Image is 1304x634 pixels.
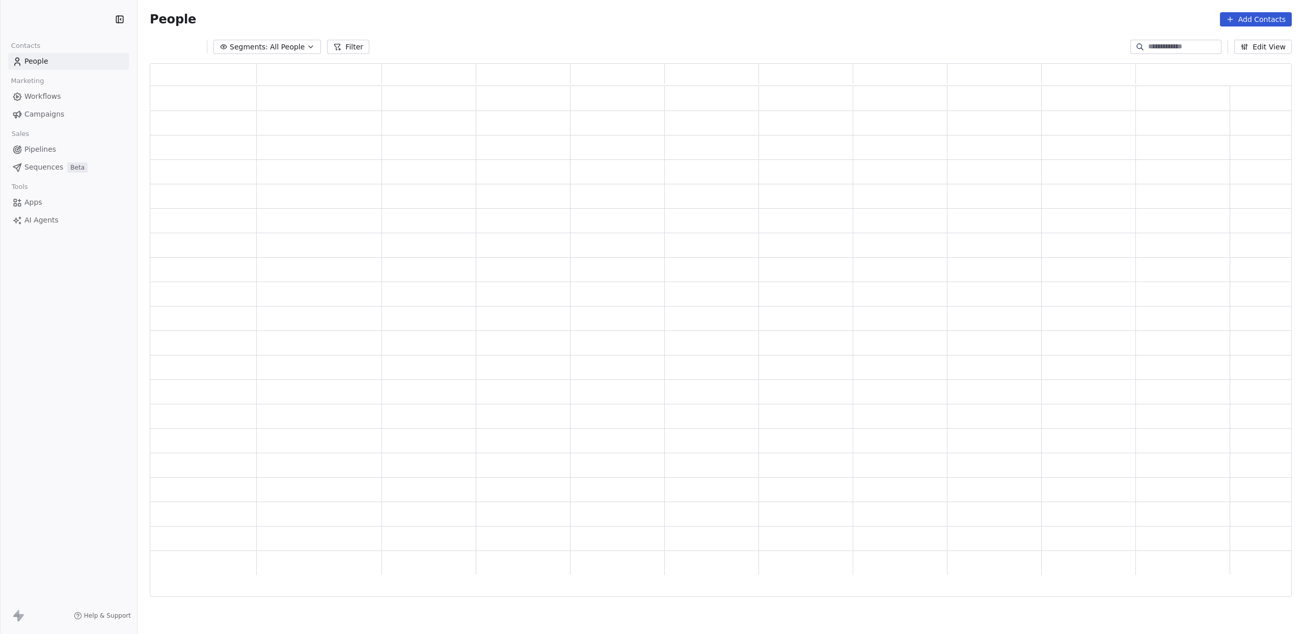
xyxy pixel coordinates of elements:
div: grid [150,86,1292,597]
span: Beta [67,162,88,173]
a: Apps [8,194,129,211]
span: Workflows [24,91,61,102]
span: Pipelines [24,144,56,155]
span: Help & Support [84,612,131,620]
a: Pipelines [8,141,129,158]
a: AI Agents [8,212,129,229]
a: Workflows [8,88,129,105]
span: All People [270,42,305,52]
span: Tools [7,179,32,195]
span: Marketing [7,73,48,89]
a: Help & Support [74,612,131,620]
span: People [24,56,48,67]
button: Filter [327,40,369,54]
span: AI Agents [24,215,59,226]
a: People [8,53,129,70]
button: Add Contacts [1220,12,1292,26]
span: Apps [24,197,42,208]
span: Sequences [24,162,63,173]
span: Campaigns [24,109,64,120]
span: Sales [7,126,34,142]
a: SequencesBeta [8,159,129,176]
a: Campaigns [8,106,129,123]
button: Edit View [1234,40,1292,54]
span: Segments: [230,42,268,52]
span: Contacts [7,38,45,53]
span: People [150,12,196,27]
